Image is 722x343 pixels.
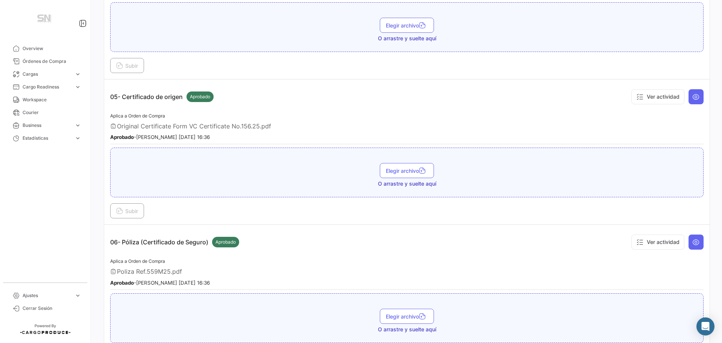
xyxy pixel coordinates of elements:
span: Cargo Readiness [23,84,71,90]
div: Abrir Intercom Messenger [696,317,714,335]
button: Elegir archivo [380,18,434,33]
span: Ajustes [23,292,71,299]
span: Elegir archivo [386,168,428,174]
a: Overview [6,42,84,55]
button: Subir [110,58,144,73]
span: Elegir archivo [386,22,428,29]
button: Ver actividad [631,89,684,104]
span: Elegir archivo [386,313,428,320]
b: Aprobado [110,280,134,286]
span: Aplica a Orden de Compra [110,113,165,119]
span: Cargas [23,71,71,78]
img: Manufactura+Logo.png [26,9,64,30]
span: Cerrar Sesión [23,305,81,312]
button: Elegir archivo [380,309,434,324]
span: O arrastre y suelte aquí [378,35,436,42]
span: Órdenes de Compra [23,58,81,65]
small: - [PERSON_NAME] [DATE] 16:36 [110,134,210,140]
b: Aprobado [110,134,134,140]
a: Courier [6,106,84,119]
span: Courier [23,109,81,116]
span: Original Certificate Form VC Certificate No.156.25.pdf [117,122,271,130]
button: Ver actividad [631,235,684,250]
a: Workspace [6,93,84,106]
span: O arrastre y suelte aquí [378,326,436,333]
span: Estadísticas [23,135,71,142]
a: Órdenes de Compra [6,55,84,68]
p: 06- Póliza (Certificado de Seguro) [110,237,239,247]
span: Poliza Ref.559M25.pdf [117,268,182,275]
span: Subir [116,63,138,69]
span: expand_more [74,71,81,78]
button: Elegir archivo [380,163,434,178]
button: Subir [110,203,144,218]
span: expand_more [74,135,81,142]
p: 05- Certificado de origen [110,91,214,102]
span: Aplica a Orden de Compra [110,258,165,264]
span: expand_more [74,292,81,299]
span: Aprobado [190,93,210,100]
span: Subir [116,208,138,214]
span: Workspace [23,96,81,103]
small: - [PERSON_NAME] [DATE] 16:36 [110,280,210,286]
span: expand_more [74,84,81,90]
span: expand_more [74,122,81,129]
span: Business [23,122,71,129]
span: O arrastre y suelte aquí [378,180,436,188]
span: Aprobado [215,239,236,245]
span: Overview [23,45,81,52]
